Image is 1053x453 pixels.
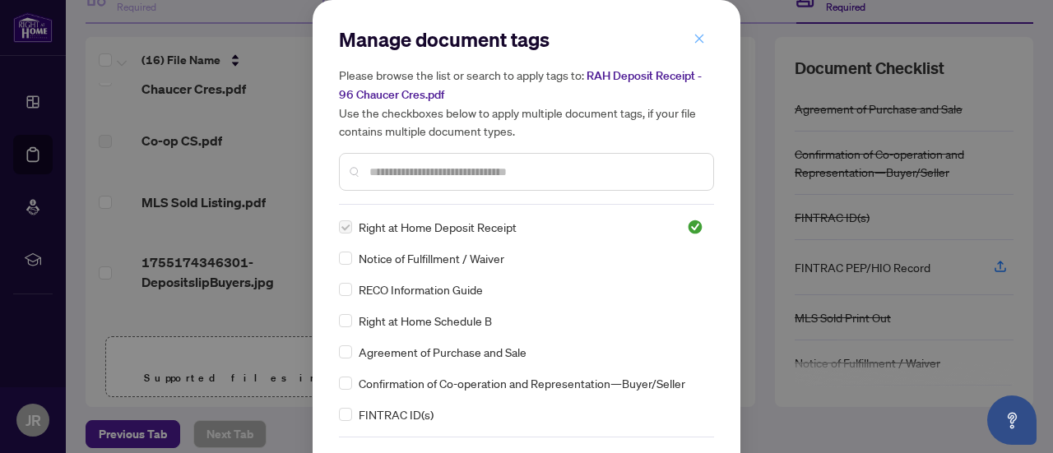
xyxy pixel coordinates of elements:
[987,395,1037,445] button: Open asap
[359,343,526,361] span: Agreement of Purchase and Sale
[359,312,492,330] span: Right at Home Schedule B
[339,26,714,53] h2: Manage document tags
[359,249,504,267] span: Notice of Fulfillment / Waiver
[687,219,703,235] img: status
[359,405,434,423] span: FINTRAC ID(s)
[359,280,483,298] span: RECO Information Guide
[359,374,685,392] span: Confirmation of Co-operation and Representation—Buyer/Seller
[687,219,703,235] span: Approved
[359,218,517,236] span: Right at Home Deposit Receipt
[339,66,714,140] h5: Please browse the list or search to apply tags to: Use the checkboxes below to apply multiple doc...
[693,33,705,44] span: close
